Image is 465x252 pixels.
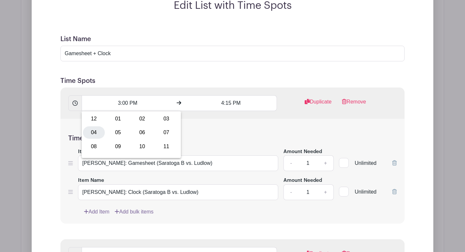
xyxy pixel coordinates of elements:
[283,155,298,171] a: -
[155,113,177,125] div: 03
[107,113,129,125] div: 01
[82,95,173,111] input: Set Start Time
[155,126,177,139] div: 07
[78,155,278,171] input: e.g. Snacks or Check-in Attendees
[60,46,405,61] input: e.g. Things or volunteers we need for the event
[84,208,109,216] a: Add Item
[283,184,298,200] a: -
[355,189,377,195] span: Unlimited
[83,140,105,153] div: 08
[131,126,153,139] div: 06
[317,155,334,171] a: +
[78,177,104,184] label: Item Name
[283,177,322,184] label: Amount Needed
[60,35,91,43] label: List Name
[78,148,104,156] label: Item Name
[131,113,153,125] div: 02
[60,77,405,85] h5: Time Spots
[68,134,397,142] h5: Time Spot Items
[107,140,129,153] div: 09
[107,126,129,139] div: 05
[317,184,334,200] a: +
[355,160,377,166] span: Unlimited
[305,98,332,111] a: Duplicate
[115,208,153,216] a: Add bulk items
[83,126,105,139] div: 04
[78,184,278,200] input: e.g. Snacks or Check-in Attendees
[83,113,105,125] div: 12
[131,140,153,153] div: 10
[342,98,366,111] a: Remove
[155,140,177,153] div: 11
[185,95,277,111] input: Set End Time
[283,148,322,156] label: Amount Needed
